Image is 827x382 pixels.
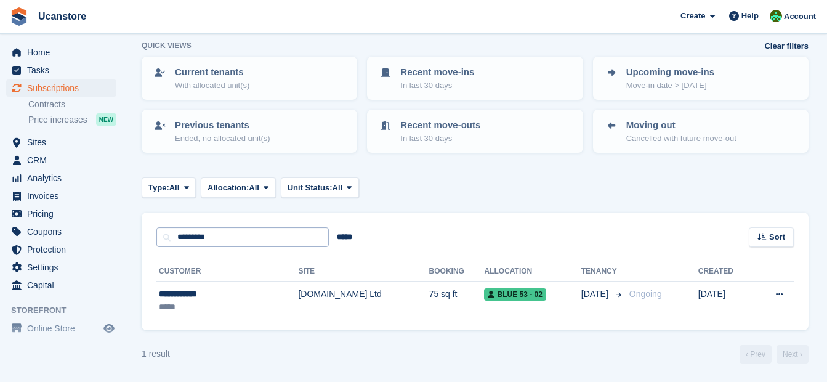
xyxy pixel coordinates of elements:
span: Allocation: [208,182,249,194]
p: Moving out [626,118,736,132]
span: All [333,182,343,194]
a: menu [6,241,116,258]
a: Upcoming move-ins Move-in date > [DATE] [594,58,807,99]
td: [DOMAIN_NAME] Ltd [298,282,429,320]
a: Price increases NEW [28,113,116,126]
a: Recent move-ins In last 30 days [368,58,581,99]
a: menu [6,320,116,337]
span: Type: [148,182,169,194]
img: stora-icon-8386f47178a22dfd0bd8f6a31ec36ba5ce8667c1dd55bd0f319d3a0aa187defe.svg [10,7,28,26]
p: Cancelled with future move-out [626,132,736,145]
p: Current tenants [175,65,249,79]
td: 75 sq ft [429,282,485,320]
h6: Quick views [142,40,192,51]
p: Previous tenants [175,118,270,132]
a: Current tenants With allocated unit(s) [143,58,356,99]
span: All [169,182,180,194]
button: Type: All [142,177,196,198]
span: Help [741,10,759,22]
p: In last 30 days [400,79,474,92]
span: Create [680,10,705,22]
a: menu [6,223,116,240]
a: Preview store [102,321,116,336]
a: menu [6,205,116,222]
p: Move-in date > [DATE] [626,79,714,92]
th: Site [298,262,429,282]
span: Settings [27,259,101,276]
span: Account [784,10,816,23]
span: Online Store [27,320,101,337]
th: Customer [156,262,298,282]
a: menu [6,152,116,169]
a: menu [6,62,116,79]
p: Recent move-ins [400,65,474,79]
span: Storefront [11,304,123,317]
img: Leanne Tythcott [770,10,782,22]
div: 1 result [142,347,170,360]
span: Ongoing [629,289,662,299]
p: Recent move-outs [400,118,480,132]
a: Ucanstore [33,6,91,26]
span: Coupons [27,223,101,240]
a: menu [6,134,116,151]
a: Previous tenants Ended, no allocated unit(s) [143,111,356,152]
span: [DATE] [581,288,611,301]
td: [DATE] [698,282,754,320]
a: menu [6,259,116,276]
span: Tasks [27,62,101,79]
span: Capital [27,277,101,294]
span: Invoices [27,187,101,205]
span: Home [27,44,101,61]
p: In last 30 days [400,132,480,145]
span: Sites [27,134,101,151]
p: With allocated unit(s) [175,79,249,92]
span: Unit Status: [288,182,333,194]
span: CRM [27,152,101,169]
th: Tenancy [581,262,624,282]
a: menu [6,169,116,187]
a: Moving out Cancelled with future move-out [594,111,807,152]
span: Blue 53 - 02 [484,288,546,301]
span: Analytics [27,169,101,187]
button: Unit Status: All [281,177,359,198]
a: menu [6,44,116,61]
span: Price increases [28,114,87,126]
a: Recent move-outs In last 30 days [368,111,581,152]
a: Next [777,345,809,364]
a: Previous [740,345,772,364]
a: menu [6,187,116,205]
a: Contracts [28,99,116,110]
span: Pricing [27,205,101,222]
p: Ended, no allocated unit(s) [175,132,270,145]
th: Created [698,262,754,282]
button: Allocation: All [201,177,276,198]
th: Booking [429,262,485,282]
span: Subscriptions [27,79,101,97]
span: All [249,182,259,194]
a: menu [6,79,116,97]
a: Clear filters [764,40,809,52]
p: Upcoming move-ins [626,65,714,79]
nav: Page [737,345,811,364]
span: Protection [27,241,101,258]
a: menu [6,277,116,294]
div: NEW [96,113,116,126]
span: Sort [769,231,785,243]
th: Allocation [484,262,581,282]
